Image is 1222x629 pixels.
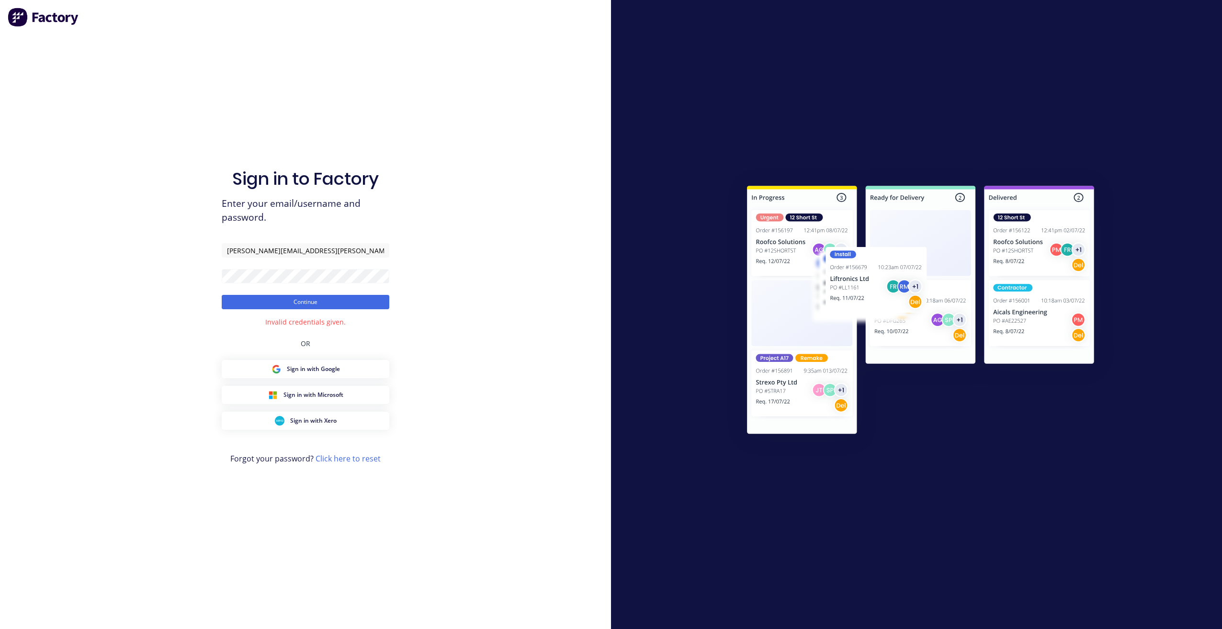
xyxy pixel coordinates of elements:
[222,360,389,378] button: Google Sign inSign in with Google
[222,197,389,225] span: Enter your email/username and password.
[275,416,284,426] img: Xero Sign in
[232,168,379,189] h1: Sign in to Factory
[283,391,343,399] span: Sign in with Microsoft
[268,390,278,400] img: Microsoft Sign in
[301,327,310,360] div: OR
[265,317,346,327] div: Invalid credentials given.
[290,416,337,425] span: Sign in with Xero
[222,386,389,404] button: Microsoft Sign inSign in with Microsoft
[8,8,79,27] img: Factory
[726,167,1115,457] img: Sign in
[222,412,389,430] button: Xero Sign inSign in with Xero
[222,295,389,309] button: Continue
[230,453,381,464] span: Forgot your password?
[316,453,381,464] a: Click here to reset
[222,243,389,258] input: Email/Username
[287,365,340,373] span: Sign in with Google
[272,364,281,374] img: Google Sign in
